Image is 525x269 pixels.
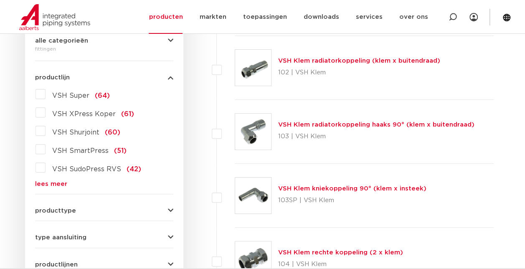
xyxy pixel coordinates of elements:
a: VSH Klem kniekoppeling 90° (klem x insteek) [278,185,426,192]
img: Thumbnail for VSH Klem radiatorkoppeling (klem x buitendraad) [235,50,271,86]
span: VSH SudoPress RVS [52,166,121,173]
span: (61) [121,111,134,117]
p: 103SP | VSH Klem [278,194,426,207]
a: lees meer [35,181,173,187]
p: 102 | VSH Klem [278,66,440,79]
span: alle categorieën [35,38,88,44]
span: (51) [114,147,127,154]
button: alle categorieën [35,38,173,44]
button: productlijn [35,74,173,81]
button: producttype [35,208,173,214]
a: VSH Klem radiatorkoppeling haaks 90° (klem x buitendraad) [278,122,474,128]
img: Thumbnail for VSH Klem kniekoppeling 90° (klem x insteek) [235,178,271,213]
span: (60) [105,129,120,136]
span: (42) [127,166,141,173]
span: (64) [95,92,110,99]
span: productlijnen [35,261,78,268]
p: 103 | VSH Klem [278,130,474,143]
span: productlijn [35,74,70,81]
a: VSH Klem radiatorkoppeling (klem x buitendraad) [278,58,440,64]
span: VSH XPress Koper [52,111,116,117]
a: VSH Klem rechte koppeling (2 x klem) [278,249,403,256]
button: type aansluiting [35,234,173,241]
span: producttype [35,208,76,214]
span: type aansluiting [35,234,86,241]
span: VSH Super [52,92,89,99]
img: Thumbnail for VSH Klem radiatorkoppeling haaks 90° (klem x buitendraad) [235,114,271,150]
span: VSH SmartPress [52,147,109,154]
button: productlijnen [35,261,173,268]
span: VSH Shurjoint [52,129,99,136]
div: fittingen [35,44,173,54]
